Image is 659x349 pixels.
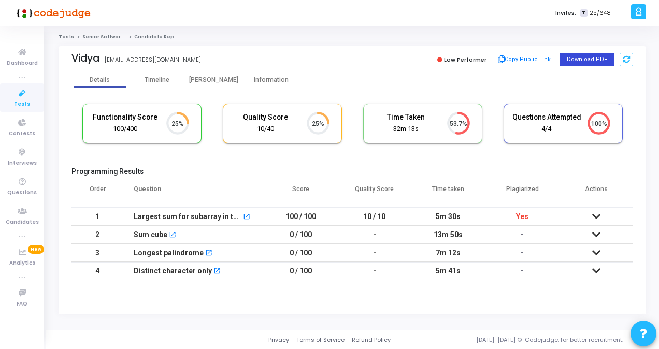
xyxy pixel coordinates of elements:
[411,244,485,262] td: 7m 12s
[485,179,560,208] th: Plagiarized
[17,300,27,309] span: FAQ
[71,167,633,176] h5: Programming Results
[242,76,299,84] div: Information
[264,208,338,226] td: 100 / 100
[205,250,212,257] mat-icon: open_in_new
[82,34,167,40] a: Senior Software Engineer Test C
[91,124,160,134] div: 100/400
[71,179,123,208] th: Order
[105,55,201,64] div: [EMAIL_ADDRESS][DOMAIN_NAME]
[28,245,44,254] span: New
[9,129,35,138] span: Contests
[90,76,110,84] div: Details
[71,52,99,64] div: Vidya
[559,179,633,208] th: Actions
[123,179,264,208] th: Question
[391,336,646,344] div: [DATE]-[DATE] © Codejudge, for better recruitment.
[338,226,412,244] td: -
[444,55,486,64] span: Low Performer
[521,267,524,275] span: -
[296,336,345,344] a: Terms of Service
[560,53,614,66] button: Download PDF
[243,214,250,221] mat-icon: open_in_new
[580,9,587,17] span: T
[411,179,485,208] th: Time taken
[264,179,338,208] th: Score
[7,188,37,197] span: Questions
[213,268,221,275] mat-icon: open_in_new
[134,226,167,243] div: Sum cube
[8,159,37,168] span: Interviews
[134,263,212,280] div: Distinct character only
[71,244,123,262] td: 3
[338,208,412,226] td: 10 / 10
[71,262,123,280] td: 4
[71,208,123,226] td: 1
[7,59,38,68] span: Dashboard
[371,113,441,122] h5: Time Taken
[352,336,391,344] a: Refund Policy
[411,208,485,226] td: 5m 30s
[9,259,35,268] span: Analytics
[59,34,74,40] a: Tests
[495,52,554,67] button: Copy Public Link
[134,34,182,40] span: Candidate Report
[145,76,169,84] div: Timeline
[338,262,412,280] td: -
[411,226,485,244] td: 13m 50s
[71,226,123,244] td: 2
[231,113,300,122] h5: Quality Score
[371,124,441,134] div: 32m 13s
[521,230,524,239] span: -
[264,262,338,280] td: 0 / 100
[59,34,646,40] nav: breadcrumb
[512,124,581,134] div: 4/4
[6,218,39,227] span: Candidates
[516,212,528,221] span: Yes
[134,244,204,261] div: Longest palindrome
[13,3,91,23] img: logo
[590,9,611,18] span: 25/648
[185,76,242,84] div: [PERSON_NAME]
[521,249,524,257] span: -
[264,226,338,244] td: 0 / 100
[555,9,576,18] label: Invites:
[411,262,485,280] td: 5m 41s
[338,244,412,262] td: -
[231,124,300,134] div: 10/40
[91,113,160,122] h5: Functionality Score
[264,244,338,262] td: 0 / 100
[14,100,30,109] span: Tests
[169,232,176,239] mat-icon: open_in_new
[512,113,581,122] h5: Questions Attempted
[268,336,289,344] a: Privacy
[338,179,412,208] th: Quality Score
[134,208,241,225] div: Largest sum for subarray in the array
